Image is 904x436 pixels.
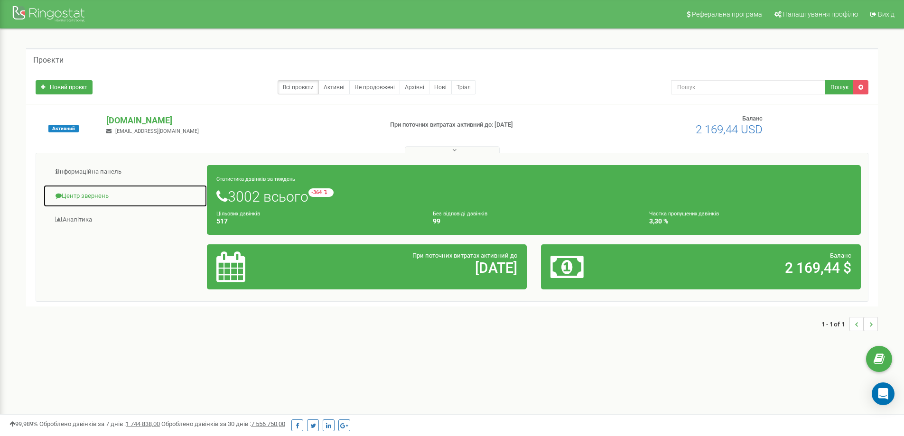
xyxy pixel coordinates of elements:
span: Реферальна програма [692,10,762,18]
span: Вихід [878,10,895,18]
span: Активний [48,125,79,132]
h2: 2 169,44 $ [655,260,851,276]
u: 1 744 838,00 [126,420,160,427]
span: Оброблено дзвінків за 7 днів : [39,420,160,427]
a: Всі проєкти [278,80,319,94]
span: Налаштування профілю [783,10,858,18]
h4: 517 [216,218,419,225]
h5: Проєкти [33,56,64,65]
h1: 3002 всього [216,188,851,204]
p: [DOMAIN_NAME] [106,114,374,127]
a: Архівні [400,80,429,94]
span: При поточних витратах активний до [412,252,517,259]
small: Цільових дзвінків [216,211,260,217]
input: Пошук [671,80,826,94]
span: Баланс [742,115,763,122]
a: Інформаційна панель [43,160,207,184]
span: Баланс [830,252,851,259]
span: 1 - 1 of 1 [821,317,849,331]
a: Нові [429,80,452,94]
a: Активні [318,80,350,94]
a: Не продовжені [349,80,400,94]
span: [EMAIL_ADDRESS][DOMAIN_NAME] [115,128,199,134]
span: 99,989% [9,420,38,427]
u: 7 556 750,00 [251,420,285,427]
a: Аналiтика [43,208,207,232]
small: Без відповіді дзвінків [433,211,487,217]
div: Open Intercom Messenger [872,382,895,405]
span: Оброблено дзвінків за 30 днів : [161,420,285,427]
h4: 3,30 % [649,218,851,225]
small: -364 [308,188,334,197]
nav: ... [821,307,878,341]
span: 2 169,44 USD [696,123,763,136]
h4: 99 [433,218,635,225]
a: Тріал [451,80,476,94]
h2: [DATE] [321,260,517,276]
a: Центр звернень [43,185,207,208]
p: При поточних витратах активний до: [DATE] [390,121,587,130]
button: Пошук [825,80,854,94]
small: Статистика дзвінків за тиждень [216,176,295,182]
small: Частка пропущених дзвінків [649,211,719,217]
a: Новий проєкт [36,80,93,94]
